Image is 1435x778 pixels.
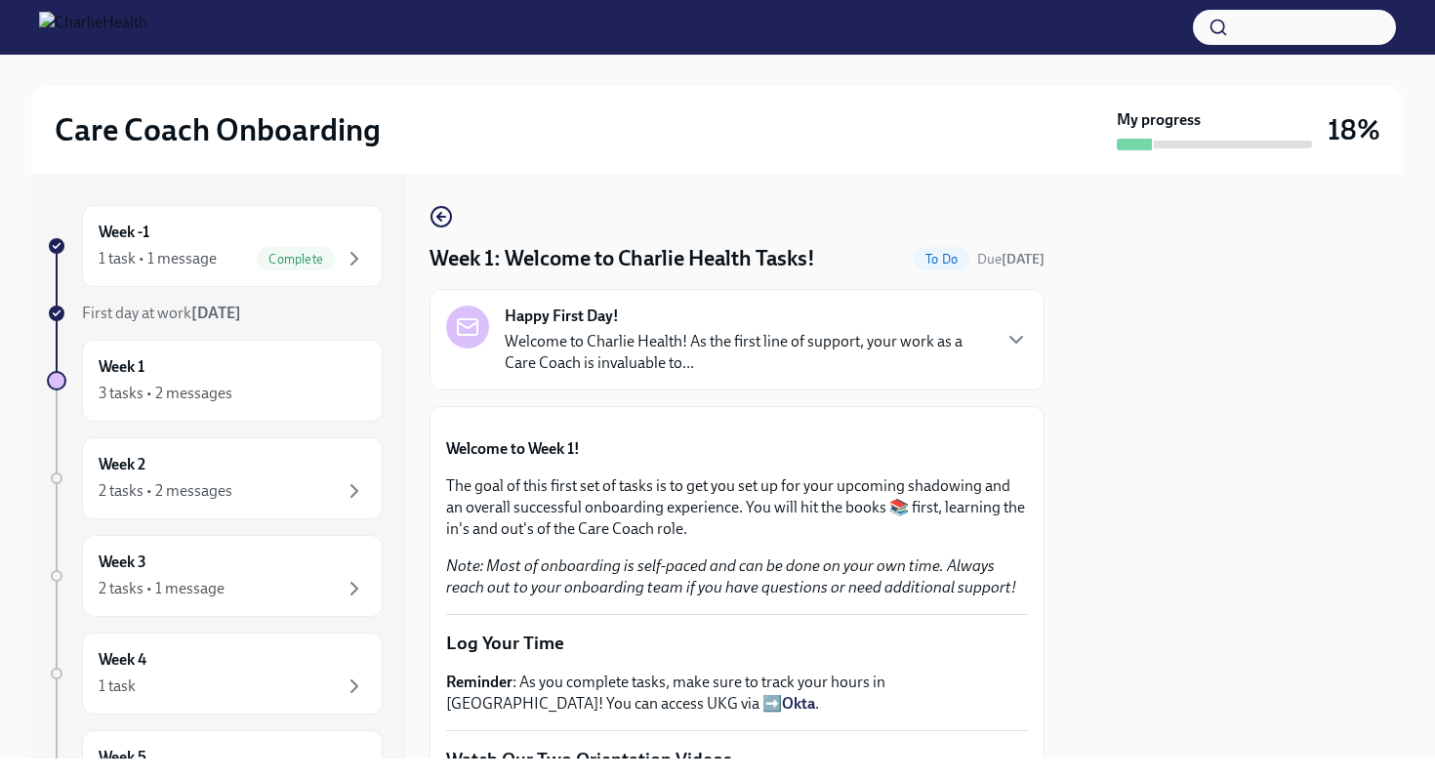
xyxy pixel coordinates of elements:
strong: My progress [1117,109,1201,131]
h6: Week 4 [99,649,146,671]
em: Note: Most of onboarding is self-paced and can be done on your own time. Always reach out to your... [446,556,1016,596]
a: Week 41 task [47,633,383,715]
div: 1 task • 1 message [99,248,217,269]
a: Week 32 tasks • 1 message [47,535,383,617]
h6: Week 3 [99,552,146,573]
h6: Week 1 [99,356,144,378]
a: Okta [782,694,815,713]
h2: Care Coach Onboarding [55,110,381,149]
strong: Welcome to Week 1! [446,439,580,458]
strong: [DATE] [191,304,241,322]
span: Due [977,251,1045,267]
p: Log Your Time [446,631,1028,656]
p: The goal of this first set of tasks is to get you set up for your upcoming shadowing and an overa... [446,475,1028,540]
span: To Do [914,252,969,266]
h3: 18% [1328,112,1380,147]
p: : As you complete tasks, make sure to track your hours in [GEOGRAPHIC_DATA]! You can access UKG v... [446,672,1028,715]
p: Welcome to Charlie Health! As the first line of support, your work as a Care Coach is invaluable ... [505,331,989,374]
span: First day at work [82,304,241,322]
div: 2 tasks • 2 messages [99,480,232,502]
a: Week 13 tasks • 2 messages [47,340,383,422]
div: 1 task [99,676,136,697]
span: Complete [257,252,335,266]
img: CharlieHealth [39,12,147,43]
div: 2 tasks • 1 message [99,578,225,599]
a: Week 22 tasks • 2 messages [47,437,383,519]
h6: Week 5 [99,747,146,768]
span: August 25th, 2025 10:00 [977,250,1045,268]
div: 3 tasks • 2 messages [99,383,232,404]
a: First day at work[DATE] [47,303,383,324]
h6: Week -1 [99,222,149,243]
strong: [DATE] [1002,251,1045,267]
strong: Happy First Day! [505,306,619,327]
p: Watch Our Two Orientation Videos [446,747,1028,772]
h6: Week 2 [99,454,145,475]
strong: Reminder [446,673,512,691]
a: Week -11 task • 1 messageComplete [47,205,383,287]
h4: Week 1: Welcome to Charlie Health Tasks! [430,244,815,273]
